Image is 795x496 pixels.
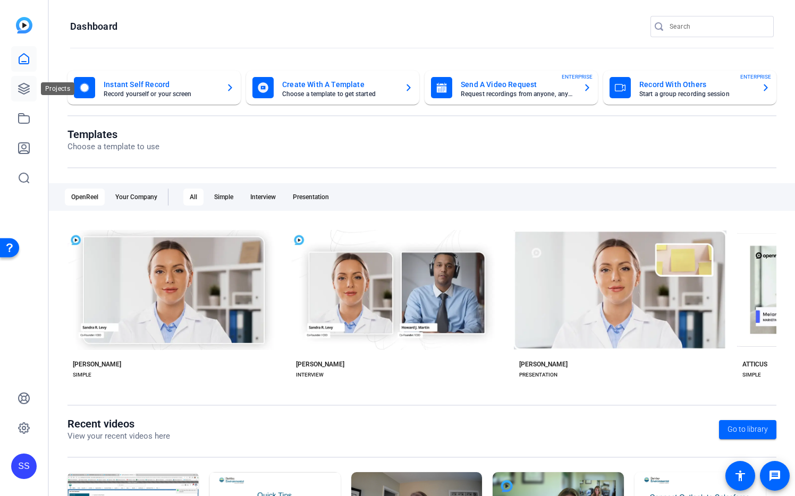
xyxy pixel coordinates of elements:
mat-icon: accessibility [734,469,747,482]
button: Record With OthersStart a group recording sessionENTERPRISE [603,71,776,105]
div: SIMPLE [73,371,91,379]
div: [PERSON_NAME] [296,360,344,369]
div: Simple [208,189,240,206]
mat-card-title: Instant Self Record [104,78,217,91]
div: OpenReel [65,189,105,206]
div: SS [11,454,37,479]
div: Interview [244,189,282,206]
mat-card-subtitle: Record yourself or your screen [104,91,217,97]
button: Instant Self RecordRecord yourself or your screen [67,71,241,105]
p: Choose a template to use [67,141,159,153]
a: Go to library [719,420,776,439]
div: INTERVIEW [296,371,324,379]
mat-card-title: Create With A Template [282,78,396,91]
div: PRESENTATION [519,371,557,379]
mat-card-subtitle: Choose a template to get started [282,91,396,97]
mat-card-title: Record With Others [639,78,753,91]
div: [PERSON_NAME] [519,360,568,369]
span: Go to library [728,424,768,435]
mat-icon: message [768,469,781,482]
button: Send A Video RequestRequest recordings from anyone, anywhereENTERPRISE [425,71,598,105]
mat-card-subtitle: Start a group recording session [639,91,753,97]
div: ATTICUS [742,360,767,369]
div: All [183,189,204,206]
div: SIMPLE [742,371,761,379]
mat-card-title: Send A Video Request [461,78,574,91]
h1: Dashboard [70,20,117,33]
span: ENTERPRISE [562,73,593,81]
h1: Templates [67,128,159,141]
p: View your recent videos here [67,430,170,442]
div: Projects [41,82,74,95]
mat-card-subtitle: Request recordings from anyone, anywhere [461,91,574,97]
div: Your Company [109,189,164,206]
div: Presentation [286,189,335,206]
img: blue-gradient.svg [16,17,32,33]
span: ENTERPRISE [740,73,771,81]
h1: Recent videos [67,417,170,430]
input: Search [670,20,765,33]
div: [PERSON_NAME] [73,360,121,369]
button: Create With A TemplateChoose a template to get started [246,71,419,105]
